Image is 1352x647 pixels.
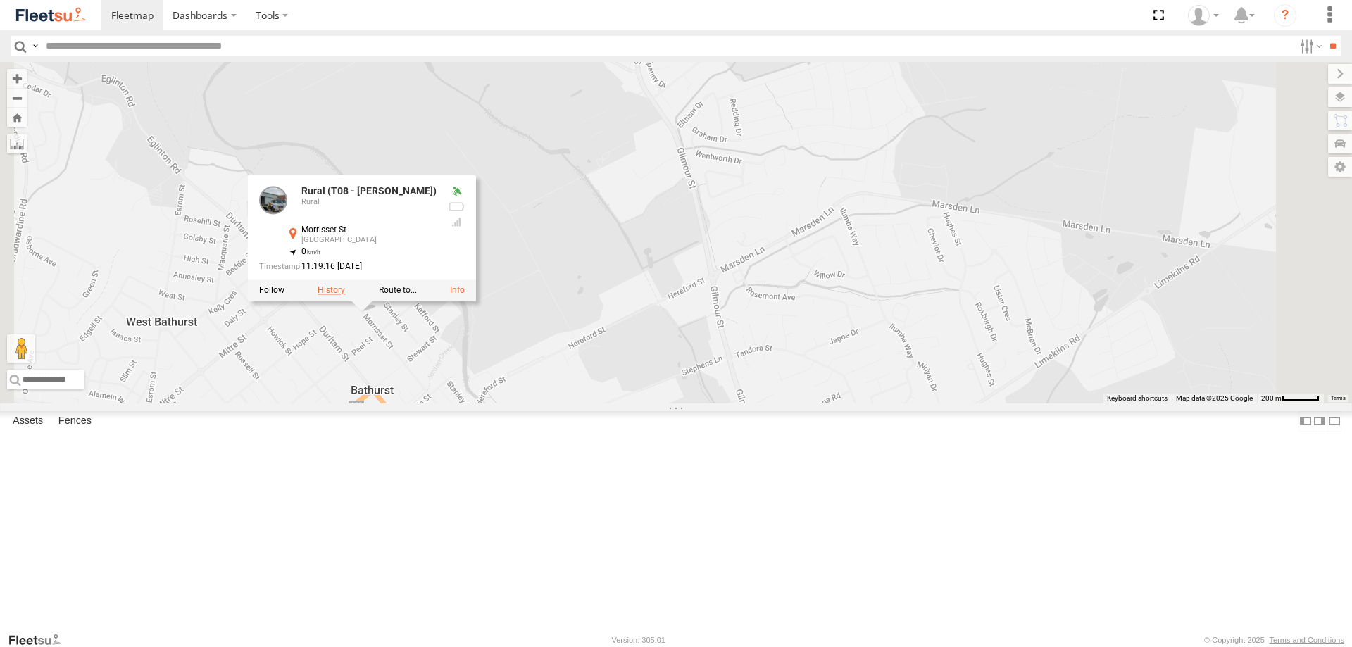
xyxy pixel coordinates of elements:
[7,108,27,127] button: Zoom Home
[8,633,73,647] a: Visit our Website
[1270,636,1344,644] a: Terms and Conditions
[7,69,27,88] button: Zoom in
[1204,636,1344,644] div: © Copyright 2025 -
[448,186,465,197] div: Valid GPS Fix
[30,36,41,56] label: Search Query
[7,334,35,363] button: Drag Pegman onto the map to open Street View
[6,411,50,431] label: Assets
[1327,411,1341,432] label: Hide Summary Table
[1183,5,1224,26] div: Ken Manners
[259,286,284,296] label: Realtime tracking of Asset
[301,236,437,244] div: [GEOGRAPHIC_DATA]
[301,246,320,256] span: 0
[7,88,27,108] button: Zoom out
[1274,4,1296,27] i: ?
[318,286,345,296] label: View Asset History
[1298,411,1313,432] label: Dock Summary Table to the Left
[301,198,437,206] div: Rural
[448,216,465,227] div: Last Event GSM Signal Strength
[1257,394,1324,403] button: Map Scale: 200 m per 50 pixels
[7,134,27,153] label: Measure
[1107,394,1168,403] button: Keyboard shortcuts
[612,636,665,644] div: Version: 305.01
[1331,396,1346,401] a: Terms
[1328,157,1352,177] label: Map Settings
[379,286,417,296] label: Route To Location
[301,225,437,234] div: Morrisset St
[301,186,437,196] div: Rural (T08 - [PERSON_NAME])
[51,411,99,431] label: Fences
[259,262,437,271] div: Date/time of location update
[448,201,465,213] div: No battery health information received from this device.
[1176,394,1253,402] span: Map data ©2025 Google
[14,6,87,25] img: fleetsu-logo-horizontal.svg
[450,286,465,296] a: View Asset Details
[1313,411,1327,432] label: Dock Summary Table to the Right
[1261,394,1282,402] span: 200 m
[1294,36,1325,56] label: Search Filter Options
